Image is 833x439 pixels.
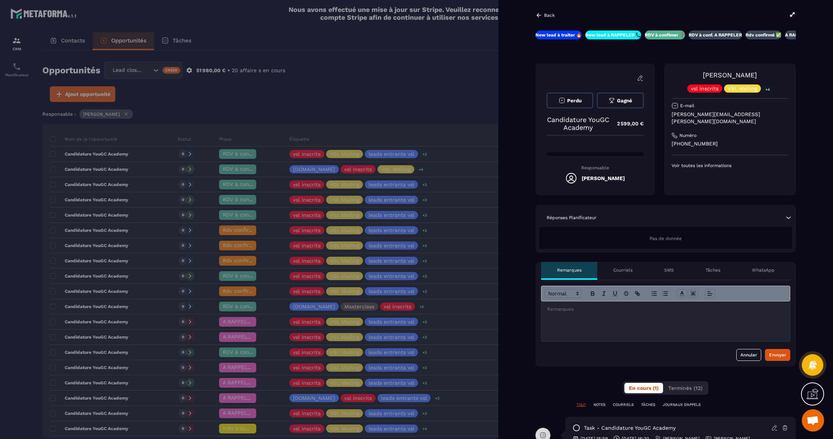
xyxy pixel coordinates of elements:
[672,163,788,169] p: Voir toutes les informations
[624,383,663,393] button: En cours (1)
[547,93,593,108] button: Perdu
[594,402,605,407] p: NOTES
[672,140,788,147] p: [PHONE_NUMBER]
[567,98,582,103] span: Perdu
[547,215,596,221] p: Réponses Planificateur
[641,402,655,407] p: TÂCHES
[613,402,634,407] p: COURRIELS
[689,32,742,38] p: RDV à conf. A RAPPELER
[535,32,582,38] p: New lead à traiter 🔥
[576,402,586,407] p: TOUT
[765,349,790,361] button: Envoyer
[668,385,702,391] span: Terminés (12)
[585,32,641,38] p: New lead à RAPPELER 📞
[544,13,555,18] p: Back
[763,86,772,93] p: +4
[617,98,632,103] span: Gagné
[664,383,707,393] button: Terminés (12)
[746,32,781,38] p: Rdv confirmé ✅
[597,93,643,108] button: Gagné
[650,236,682,241] span: Pas de donnée
[663,402,701,407] p: JOURNAUX D'APPELS
[664,267,674,273] p: SMS
[613,267,633,273] p: Courriels
[547,116,610,131] p: Candidature YouGC Academy
[728,86,757,91] p: VSL Mailing
[736,349,761,361] button: Annuler
[691,86,718,91] p: vsl inscrits
[705,267,720,273] p: Tâches
[802,409,824,432] a: Ouvrir le chat
[629,385,659,391] span: En cours (1)
[672,111,788,125] p: [PERSON_NAME][EMAIL_ADDRESS][PERSON_NAME][DOMAIN_NAME]
[645,32,685,38] p: RDV à confimer ❓
[752,267,775,273] p: WhatsApp
[584,424,676,432] p: task - Candidature YouGC Academy
[557,267,582,273] p: Remarques
[769,351,786,359] div: Envoyer
[703,71,757,79] a: [PERSON_NAME]
[610,116,644,131] p: 2 599,00 €
[680,103,694,109] p: E-mail
[547,165,644,170] p: Responsable
[582,175,625,181] h5: [PERSON_NAME]
[679,132,697,138] p: Numéro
